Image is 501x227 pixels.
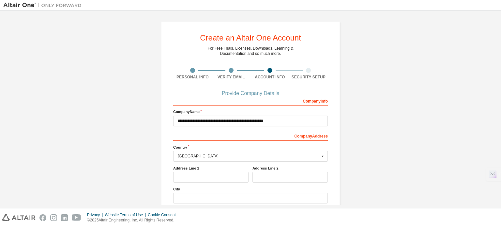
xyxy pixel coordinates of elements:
div: For Free Trials, Licenses, Downloads, Learning & Documentation and so much more. [208,46,294,56]
img: Altair One [3,2,85,8]
div: Create an Altair One Account [200,34,301,42]
img: linkedin.svg [61,214,68,221]
div: Personal Info [173,74,212,80]
img: altair_logo.svg [2,214,36,221]
div: Privacy [87,212,105,218]
div: Website Terms of Use [105,212,148,218]
label: Address Line 2 [252,166,328,171]
div: Provide Company Details [173,91,328,95]
div: Company Address [173,130,328,141]
img: instagram.svg [50,214,57,221]
div: Security Setup [289,74,328,80]
label: Company Name [173,109,328,114]
div: Verify Email [212,74,251,80]
img: youtube.svg [72,214,81,221]
div: Cookie Consent [148,212,179,218]
div: Company Info [173,95,328,106]
label: City [173,186,328,192]
img: facebook.svg [39,214,46,221]
div: Account Info [250,74,289,80]
label: Address Line 1 [173,166,249,171]
div: [GEOGRAPHIC_DATA] [178,154,320,158]
label: Country [173,145,328,150]
p: © 2025 Altair Engineering, Inc. All Rights Reserved. [87,218,180,223]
